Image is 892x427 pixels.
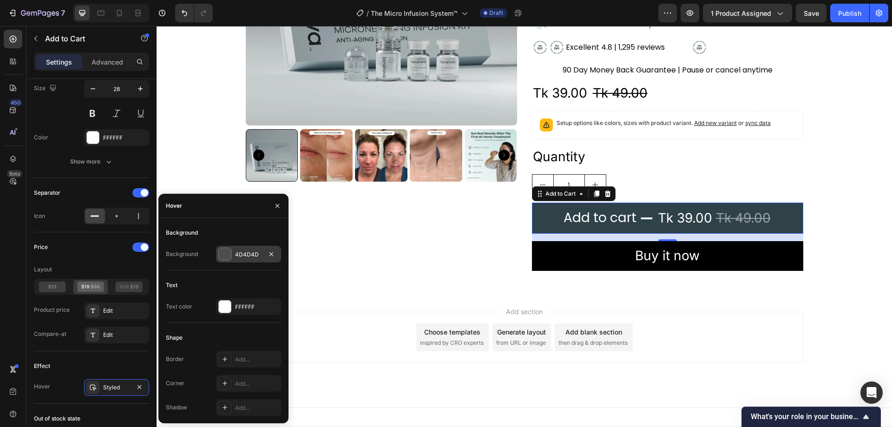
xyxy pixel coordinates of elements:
div: Background [166,250,198,258]
div: Add... [235,355,279,364]
div: Text color [166,302,192,311]
button: Save [796,4,826,22]
div: Add... [235,404,279,412]
button: Add to cart [375,177,647,208]
span: 90 Day Money Back Guarantee | Pause or cancel anytime [406,39,616,49]
p: Advanced [92,57,123,67]
div: Tk 39.00 [375,57,432,77]
div: Separator [34,189,60,197]
div: 450 [9,99,22,106]
div: Background [166,229,198,237]
div: Effect [34,362,50,370]
div: Beta [7,170,22,177]
div: Text [166,281,177,289]
div: Rich Text Editor. Editing area: main [407,184,480,200]
button: Show survey - What's your role in your business? [751,411,872,422]
a: Excellent 4.8 | 1,295 reviews [409,16,508,26]
span: or [580,93,614,100]
div: Size [34,82,59,95]
div: Border [166,355,184,363]
div: FFFFFF [235,303,279,311]
iframe: To enrich screen reader interactions, please activate Accessibility in Grammarly extension settings [157,26,892,427]
span: Save [804,9,819,17]
button: Carousel Next Arrow [342,124,353,135]
img: gempages_583117816790516337-cb729026-2261-4589-84af-8a8ffcd4a622.svg [375,13,392,30]
span: / [367,8,369,18]
div: Tk 49.00 [435,57,492,77]
p: Setup options like colors, sizes with product variant. [400,92,614,102]
div: Add blank section [409,301,466,311]
img: gempages_583117816790516337-cb729026-2261-4589-84af-8a8ffcd4a622.svg [392,13,409,30]
div: Publish [838,8,861,18]
button: Buy it now [375,215,647,244]
button: Show more [34,153,149,170]
span: Add section [346,281,390,290]
div: Product price [34,306,70,314]
span: then drag & drop elements [402,313,471,321]
button: Publish [830,4,869,22]
span: from URL or image [340,313,389,321]
span: 1 product assigned [711,8,771,18]
div: Layout [34,265,52,274]
div: Corner [166,379,184,388]
div: Quantity [375,121,647,141]
span: What's your role in your business? [751,413,860,421]
span: inspired by CRO experts [263,313,327,321]
div: Hover [166,202,182,210]
div: Add to Cart [387,164,421,172]
div: Show more [70,157,113,166]
div: Open Intercom Messenger [860,381,883,404]
div: Choose templates [268,301,324,311]
p: Add to cart [407,184,480,200]
div: Undo/Redo [175,4,213,22]
span: Draft [489,9,503,17]
button: decrement [376,149,397,169]
div: Edit [103,307,147,315]
div: Tk 39.00 [500,182,557,202]
button: 7 [4,4,69,22]
div: Hover [34,382,50,391]
div: Color [34,133,48,142]
button: increment [428,149,449,169]
div: Generate layout [341,301,389,311]
span: Add new variant [538,93,580,100]
p: Settings [46,57,72,67]
button: 1 product assigned [703,4,792,22]
div: Shape [166,334,183,342]
div: 4D4D4D [235,250,262,259]
input: quantity [397,149,428,169]
div: Icon [34,212,45,220]
div: Edit [103,331,147,339]
div: Price [34,243,48,251]
div: Rich Text Editor. Editing area: main [375,37,647,50]
p: 7 [61,7,65,19]
span: sync data [589,93,614,100]
div: Compare-at [34,330,66,338]
div: Shadow [166,403,187,412]
div: Tk 49.00 [558,182,615,202]
div: Buy it now [479,221,543,239]
p: Add to Cart [45,33,124,44]
div: Add... [235,380,279,388]
img: gempages_583117816790516337-cb729026-2261-4589-84af-8a8ffcd4a622.svg [535,13,551,30]
div: FFFFFF [103,134,147,142]
div: Styled [103,383,130,392]
div: Out of stock state [34,414,80,423]
span: The Micro Infusion System™ [371,8,458,18]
